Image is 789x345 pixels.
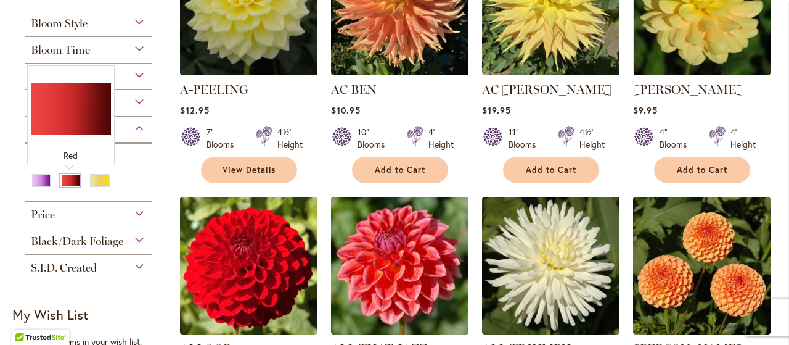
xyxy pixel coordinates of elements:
span: $10.95 [331,104,361,116]
div: Red [31,149,111,162]
span: Add to Cart [526,165,576,175]
a: A-Peeling [180,66,317,78]
div: 4½' Height [579,126,605,151]
a: AMBER QUEEN [633,325,771,337]
img: AMBER QUEEN [633,197,771,335]
span: $12.95 [180,104,210,116]
span: View Details [223,165,276,175]
span: S.I.D. Created [31,261,97,275]
div: 4½' Height [277,126,303,151]
span: Bloom Time [31,43,90,57]
img: ALL TRIUMPH [482,197,619,335]
span: $19.95 [482,104,511,116]
a: ALL THAT JAZZ [331,325,468,337]
img: ALI OOP [180,197,317,335]
iframe: Launch Accessibility Center [9,301,44,336]
a: AC BEN [331,66,468,78]
a: View Details [201,157,297,183]
button: Add to Cart [352,157,448,183]
a: ALL TRIUMPH [482,325,619,337]
a: AC BEN [331,82,377,97]
button: Add to Cart [503,157,599,183]
button: Add to Cart [654,157,750,183]
span: Add to Cart [677,165,727,175]
a: AC [PERSON_NAME] [482,82,611,97]
span: Price [31,208,55,222]
a: A-PEELING [180,82,248,97]
a: AHOY MATEY [633,66,771,78]
a: ALI OOP [180,325,317,337]
div: 4' Height [730,126,756,151]
span: Add to Cart [375,165,425,175]
span: Bloom Style [31,17,88,30]
div: 4" Blooms [660,126,694,151]
div: 4' Height [428,126,454,151]
span: $9.95 [633,104,658,116]
a: [PERSON_NAME] [633,82,743,97]
span: Black/Dark Foliage [31,235,123,248]
img: ALL THAT JAZZ [331,197,468,335]
div: 11" Blooms [509,126,543,151]
a: AC Jeri [482,66,619,78]
div: 10" Blooms [358,126,392,151]
strong: My Wish List [12,306,88,323]
div: 7" Blooms [206,126,241,151]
